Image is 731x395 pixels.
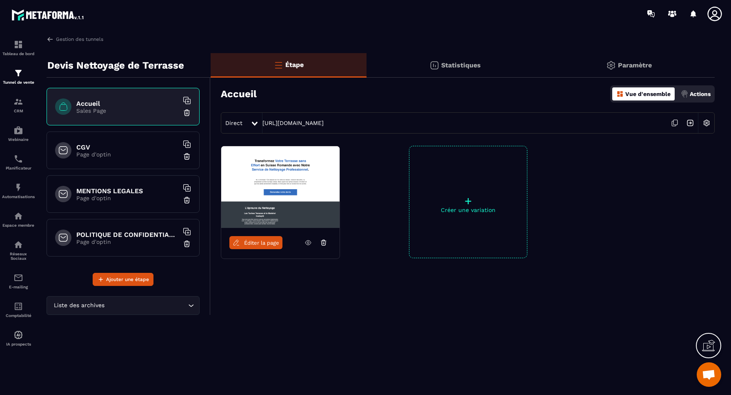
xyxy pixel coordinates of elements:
[225,120,242,126] span: Direct
[273,60,283,70] img: bars-o.4a397970.svg
[13,154,23,164] img: scheduler
[681,90,688,98] img: actions.d6e523a2.png
[2,137,35,142] p: Webinaire
[606,60,616,70] img: setting-gr.5f69749f.svg
[441,61,481,69] p: Statistiques
[47,296,200,315] div: Search for option
[2,176,35,205] a: automationsautomationsAutomatisations
[13,97,23,107] img: formation
[625,91,671,97] p: Vue d'ensemble
[285,61,304,69] p: Étape
[409,207,527,213] p: Créer une variation
[2,295,35,324] a: accountantaccountantComptabilité
[429,60,439,70] img: stats.20deebd0.svg
[93,273,153,286] button: Ajouter une étape
[76,143,178,151] h6: CGV
[2,119,35,148] a: automationsautomationsWebinaire
[2,342,35,346] p: IA prospects
[221,88,257,100] h3: Accueil
[2,91,35,119] a: formationformationCRM
[76,195,178,201] p: Page d'optin
[699,115,714,131] img: setting-w.858f3a88.svg
[106,301,186,310] input: Search for option
[616,90,624,98] img: dashboard-orange.40269519.svg
[13,183,23,192] img: automations
[183,196,191,204] img: trash
[2,109,35,113] p: CRM
[2,33,35,62] a: formationformationTableau de bord
[13,211,23,221] img: automations
[183,109,191,117] img: trash
[13,68,23,78] img: formation
[47,36,54,43] img: arrow
[183,152,191,161] img: trash
[221,146,340,228] img: image
[2,267,35,295] a: emailemailE-mailing
[229,236,282,249] a: Éditer la page
[697,362,721,387] a: Ouvrir le chat
[618,61,652,69] p: Paramètre
[682,115,698,131] img: arrow-next.bcc2205e.svg
[2,223,35,228] p: Espace membre
[2,51,35,56] p: Tableau de bord
[13,240,23,250] img: social-network
[183,240,191,248] img: trash
[47,57,184,74] p: Devis Nettoyage de Terrasse
[2,62,35,91] a: formationformationTunnel de vente
[13,273,23,283] img: email
[47,36,103,43] a: Gestion des tunnels
[2,205,35,234] a: automationsautomationsEspace membre
[2,234,35,267] a: social-networksocial-networkRéseaux Sociaux
[2,252,35,261] p: Réseaux Sociaux
[106,275,149,283] span: Ajouter une étape
[52,301,106,310] span: Liste des archives
[11,7,85,22] img: logo
[13,301,23,311] img: accountant
[76,239,178,245] p: Page d'optin
[409,195,527,207] p: +
[2,148,35,176] a: schedulerschedulerPlanificateur
[76,187,178,195] h6: MENTIONS LEGALES
[76,107,178,114] p: Sales Page
[2,285,35,289] p: E-mailing
[13,330,23,340] img: automations
[2,80,35,85] p: Tunnel de vente
[2,166,35,170] p: Planificateur
[13,40,23,49] img: formation
[2,194,35,199] p: Automatisations
[244,240,279,246] span: Éditer la page
[76,100,178,107] h6: Accueil
[76,151,178,158] p: Page d'optin
[690,91,711,97] p: Actions
[2,313,35,318] p: Comptabilité
[76,231,178,239] h6: POLITIQUE DE CONFIDENTIALITE
[13,125,23,135] img: automations
[262,120,324,126] a: [URL][DOMAIN_NAME]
